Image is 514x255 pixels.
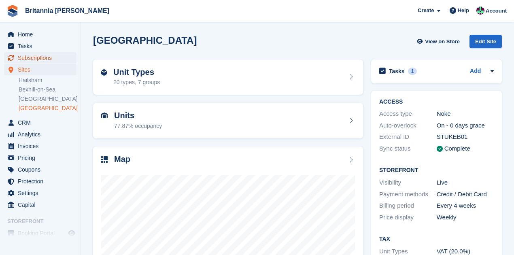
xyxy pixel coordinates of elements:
[379,99,494,105] h2: ACCESS
[470,67,481,76] a: Add
[4,187,76,199] a: menu
[4,199,76,210] a: menu
[469,35,502,51] a: Edit Site
[18,227,66,239] span: Booking Portal
[416,35,463,48] a: View on Store
[18,117,66,128] span: CRM
[18,64,66,75] span: Sites
[6,5,19,17] img: stora-icon-8386f47178a22dfd0bd8f6a31ec36ba5ce8667c1dd55bd0f319d3a0aa187defe.svg
[379,121,437,130] div: Auto-overlock
[114,122,162,130] div: 77.87% occupancy
[114,155,130,164] h2: Map
[4,227,76,239] a: menu
[7,217,81,225] span: Storefront
[437,109,494,119] div: Nokē
[101,156,108,163] img: map-icn-33ee37083ee616e46c38cad1a60f524a97daa1e2b2c8c0bc3eb3415660979fc1.svg
[437,201,494,210] div: Every 4 weeks
[379,213,437,222] div: Price display
[379,190,437,199] div: Payment methods
[458,6,469,15] span: Help
[379,236,494,242] h2: Tax
[437,121,494,130] div: On - 0 days grace
[19,86,76,93] a: Bexhill-on-Sea
[22,4,113,17] a: Britannia [PERSON_NAME]
[19,76,76,84] a: Hailsham
[113,78,160,87] div: 20 types, 7 groups
[379,132,437,142] div: External ID
[379,178,437,187] div: Visibility
[18,140,66,152] span: Invoices
[67,228,76,238] a: Preview store
[101,69,107,76] img: unit-type-icn-2b2737a686de81e16bb02015468b77c625bbabd49415b5ef34ead5e3b44a266d.svg
[379,167,494,174] h2: Storefront
[18,199,66,210] span: Capital
[389,68,405,75] h2: Tasks
[18,40,66,52] span: Tasks
[437,213,494,222] div: Weekly
[4,176,76,187] a: menu
[469,35,502,48] div: Edit Site
[114,111,162,120] h2: Units
[18,164,66,175] span: Coupons
[4,64,76,75] a: menu
[4,140,76,152] a: menu
[18,152,66,164] span: Pricing
[113,68,160,77] h2: Unit Types
[437,190,494,199] div: Credit / Debit Card
[4,29,76,40] a: menu
[4,40,76,52] a: menu
[18,52,66,64] span: Subscriptions
[93,35,197,46] h2: [GEOGRAPHIC_DATA]
[4,164,76,175] a: menu
[19,104,76,112] a: [GEOGRAPHIC_DATA]
[93,59,363,95] a: Unit Types 20 types, 7 groups
[18,187,66,199] span: Settings
[425,38,460,46] span: View on Store
[4,152,76,164] a: menu
[93,103,363,138] a: Units 77.87% occupancy
[444,144,470,153] div: Complete
[4,117,76,128] a: menu
[408,68,417,75] div: 1
[4,129,76,140] a: menu
[18,176,66,187] span: Protection
[379,109,437,119] div: Access type
[379,201,437,210] div: Billing period
[379,144,437,153] div: Sync status
[4,52,76,64] a: menu
[18,29,66,40] span: Home
[486,7,507,15] span: Account
[437,178,494,187] div: Live
[19,95,76,103] a: [GEOGRAPHIC_DATA]
[418,6,434,15] span: Create
[476,6,484,15] img: Louise Fuller
[437,132,494,142] div: STUKEB01
[101,113,108,118] img: unit-icn-7be61d7bf1b0ce9d3e12c5938cc71ed9869f7b940bace4675aadf7bd6d80202e.svg
[18,129,66,140] span: Analytics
